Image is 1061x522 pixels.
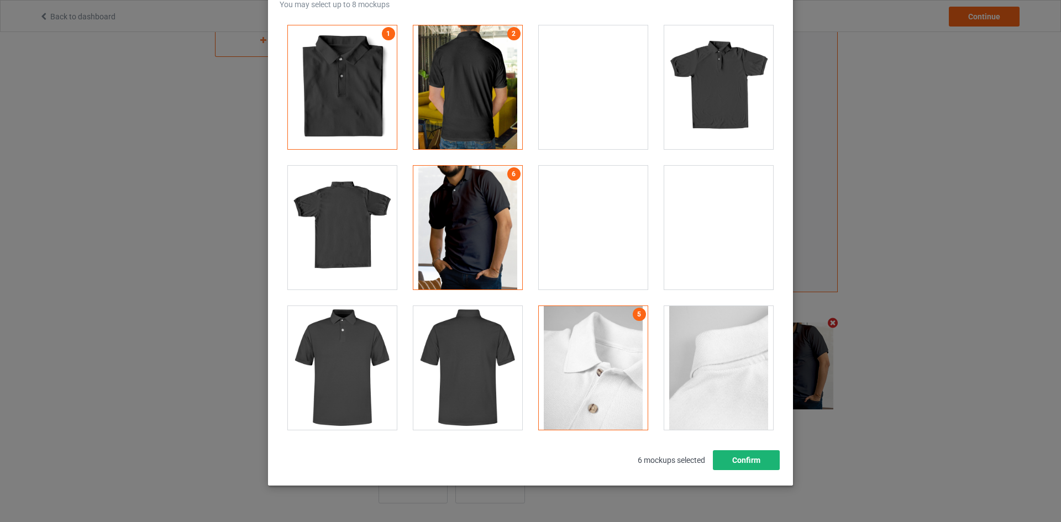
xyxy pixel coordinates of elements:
a: 2 [507,27,521,40]
span: 6 mockups selected [630,448,713,472]
a: 6 [507,167,521,181]
button: Confirm [713,450,780,470]
a: 1 [382,27,395,40]
a: 5 [633,308,646,321]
